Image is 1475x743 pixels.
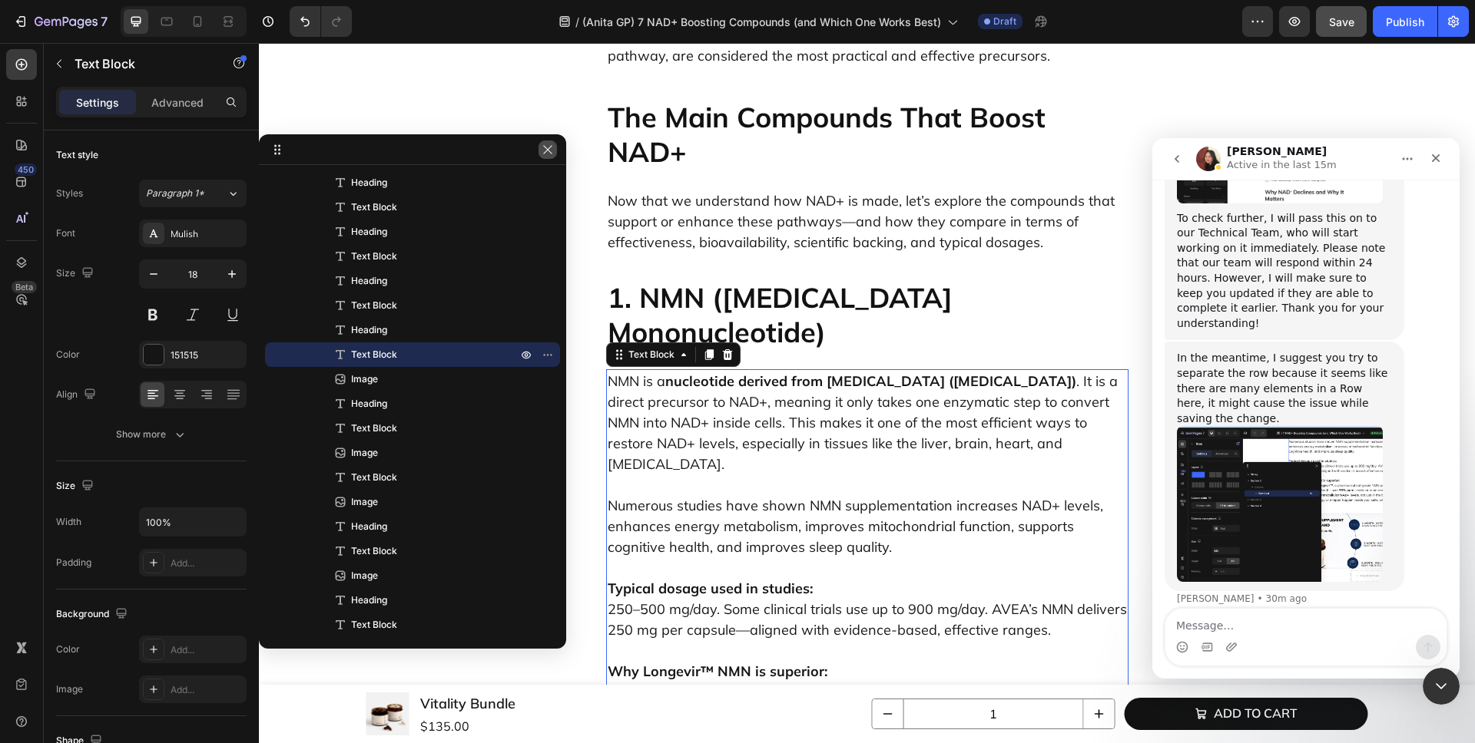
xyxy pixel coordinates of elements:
div: Show more [116,427,187,442]
iframe: Design area [259,43,1475,743]
div: Styles [56,187,83,200]
p: Settings [76,94,119,111]
div: Image [56,682,83,696]
div: To check further, I will pass this on to our Technical Team, who will start working on it immedia... [25,73,240,193]
span: Text Block [351,347,397,362]
div: Color [56,642,80,656]
textarea: Message… [13,471,294,497]
div: 151515 [171,348,243,362]
button: Show more [56,421,247,448]
button: Emoji picker [24,503,36,515]
span: Heading [351,175,387,190]
strong: nucleotide derived from [MEDICAL_DATA] ([MEDICAL_DATA]) [406,329,817,347]
button: Upload attachment [73,503,85,515]
p: 7 [101,12,108,31]
span: Paragraph 1* [146,187,204,200]
span: Text Block [351,298,397,313]
div: Color [56,348,80,362]
span: Heading [351,593,387,608]
span: Image [351,445,378,461]
span: Heading [351,224,387,239]
span: Image [351,568,378,583]
p: Advanced [151,94,204,111]
span: Save [1329,15,1354,28]
button: Publish [1373,6,1437,37]
div: In the meantime, I suggest you try to separate the row because it seems like there are many eleme... [25,213,240,288]
input: quantity [645,656,825,685]
div: Anita says… [12,203,295,487]
strong: Longevir™ [463,640,534,658]
strong: Typical dosage used in studies: [349,537,554,554]
strong: Why Longevir™ NMN is superior: [349,619,568,637]
span: Image [351,371,378,387]
span: Heading [351,519,387,534]
span: Text Block [351,421,397,436]
p: AVEA’s NMN uses , a pharmaceutical-grade NMN produced in [GEOGRAPHIC_DATA] and tested in [GEOGRAP... [349,597,868,742]
span: (Anita GP) 7 NAD+ Boosting Compounds (and Which One Works Best) [582,14,941,30]
span: Draft [993,15,1016,28]
button: Save [1316,6,1367,37]
p: Now that we understand how NAD+ is made, let’s explore the compounds that support or enhance thes... [349,147,868,210]
span: Heading [351,273,387,289]
span: Text Block [351,617,397,632]
button: decrement [614,656,645,685]
span: Heading [351,322,387,338]
button: Paragraph 1* [139,180,247,207]
span: Image [351,494,378,510]
span: Text Block [351,249,397,264]
div: Background [56,604,131,625]
div: Undo/Redo [290,6,352,37]
div: Add to cart [955,661,1039,681]
input: Auto [140,508,246,536]
iframe: Intercom live chat [1152,138,1460,679]
button: increment [825,656,856,685]
div: In the meantime, I suggest you try to separate the row because it seems like there are many eleme... [12,203,252,453]
div: Align [56,385,99,405]
span: Text Block [351,200,397,215]
h2: 1. NMN ([MEDICAL_DATA] Mononucleotide) [347,236,870,308]
button: 7 [6,6,114,37]
div: Padding [56,556,91,570]
div: 450 [15,163,37,176]
div: Width [56,515,81,529]
button: Gif picker [48,503,61,515]
div: Size [56,263,97,284]
span: / [575,14,579,30]
p: Numerous studies have shown NMN supplementation increases NAD+ levels, enhances energy metabolism... [349,431,868,514]
p: NMN is a . It is a direct precursor to NAD+, meaning it only takes one enzymatic step to convert ... [349,328,868,431]
div: Font [56,226,75,240]
button: Add to cart [866,655,1109,687]
div: Add... [171,643,243,657]
div: Add... [171,556,243,570]
div: Beta [12,281,37,293]
p: Text Block [75,54,205,73]
iframe: Intercom live chat [1423,668,1460,705]
span: Text Block [351,470,397,485]
span: Text Block [351,543,397,559]
div: Add... [171,683,243,697]
div: Text style [56,148,98,162]
div: Mulish [171,227,243,241]
p: 250–500 mg/day. Some clinical trials use up to 900 mg/day. AVEA’s NMN delivers 250 mg per capsule... [349,514,868,597]
div: Text Block [366,305,419,319]
div: [PERSON_NAME] • 30m ago [25,456,154,465]
button: Send a message… [264,497,288,521]
h2: The Main Compounds That Boost NAD+ [347,55,870,127]
span: Heading [351,396,387,411]
div: Size [56,476,97,497]
div: Publish [1386,14,1424,30]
